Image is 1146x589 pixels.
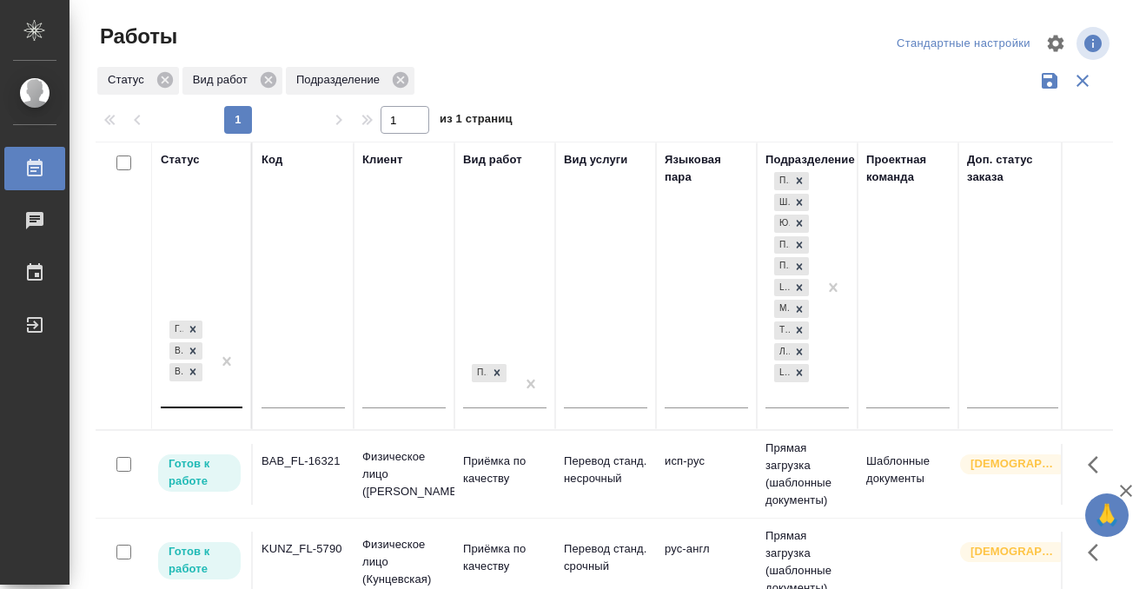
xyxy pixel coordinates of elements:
div: Статус [161,151,200,169]
div: В ожидании [169,363,183,381]
div: В работе [169,342,183,361]
div: Прямая загрузка (шаблонные документы), Шаблонные документы, Юридический, Проектный офис, Проектна... [772,320,811,341]
div: Шаблонные документы [774,194,790,212]
div: Исполнитель может приступить к работе [156,453,242,493]
div: Языковая пара [665,151,748,186]
div: Локализация [774,343,790,361]
div: Клиент [362,151,402,169]
div: Прямая загрузка (шаблонные документы), Шаблонные документы, Юридический, Проектный офис, Проектна... [772,192,811,214]
button: 🙏 [1085,493,1129,537]
td: исп-рус [656,444,757,505]
div: LocQA [774,364,790,382]
div: KUNZ_FL-5790 [262,540,345,558]
div: BAB_FL-16321 [262,453,345,470]
div: Вид услуги [564,151,628,169]
p: Перевод станд. несрочный [564,453,647,487]
div: Прямая загрузка (шаблонные документы), Шаблонные документы, Юридический, Проектный офис, Проектна... [772,170,811,192]
div: Подразделение [286,67,414,95]
p: [DEMOGRAPHIC_DATA] [970,455,1057,473]
div: Код [262,151,282,169]
div: Вид работ [463,151,522,169]
p: Приёмка по качеству [463,453,547,487]
button: Сохранить фильтры [1033,64,1066,97]
p: Перевод станд. срочный [564,540,647,575]
div: Приёмка по качеству [470,362,508,384]
button: Здесь прячутся важные кнопки [1077,532,1119,573]
p: [DEMOGRAPHIC_DATA] [970,543,1057,560]
div: Юридический [774,215,790,233]
button: Здесь прячутся важные кнопки [1077,444,1119,486]
span: Настроить таблицу [1035,23,1076,64]
div: Статус [97,67,179,95]
div: Прямая загрузка (шаблонные документы), Шаблонные документы, Юридический, Проектный офис, Проектна... [772,298,811,320]
span: 🙏 [1092,497,1122,533]
p: Приёмка по качеству [463,540,547,575]
td: Прямая загрузка (шаблонные документы) [757,431,858,518]
p: Подразделение [296,71,386,89]
div: Прямая загрузка (шаблонные документы), Шаблонные документы, Юридический, Проектный офис, Проектна... [772,362,811,384]
div: Исполнитель может приступить к работе [156,540,242,581]
div: Прямая загрузка (шаблонные документы), Шаблонные документы, Юридический, Проектный офис, Проектна... [772,255,811,277]
div: Прямая загрузка (шаблонные документы), Шаблонные документы, Юридический, Проектный офис, Проектна... [772,213,811,235]
div: Прямая загрузка (шаблонные документы), Шаблонные документы, Юридический, Проектный офис, Проектна... [772,277,811,299]
div: Прямая загрузка (шаблонные документы), Шаблонные документы, Юридический, Проектный офис, Проектна... [772,235,811,256]
div: Готов к работе, В работе, В ожидании [168,319,204,341]
div: Доп. статус заказа [967,151,1058,186]
td: Шаблонные документы [858,444,958,505]
span: Работы [96,23,177,50]
div: Готов к работе [169,321,183,339]
div: split button [892,30,1035,57]
p: Физическое лицо ([PERSON_NAME]) [362,448,446,500]
p: Готов к работе [169,543,230,578]
div: Приёмка по качеству [472,364,487,382]
div: Подразделение [765,151,855,169]
button: Сбросить фильтры [1066,64,1099,97]
p: Вид работ [193,71,254,89]
span: Посмотреть информацию [1076,27,1113,60]
div: LegalQA [774,279,790,297]
p: Статус [108,71,150,89]
span: из 1 страниц [440,109,513,134]
div: Проектная команда [866,151,950,186]
div: Медицинский [774,300,790,318]
p: Физическое лицо (Кунцевская) [362,536,446,588]
div: Прямая загрузка (шаблонные документы) [774,172,790,190]
div: Проектный офис [774,236,790,255]
div: Прямая загрузка (шаблонные документы), Шаблонные документы, Юридический, Проектный офис, Проектна... [772,341,811,363]
div: Вид работ [182,67,282,95]
div: Технический [774,321,790,340]
div: Проектная группа [774,257,790,275]
div: Готов к работе, В работе, В ожидании [168,341,204,362]
p: Готов к работе [169,455,230,490]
